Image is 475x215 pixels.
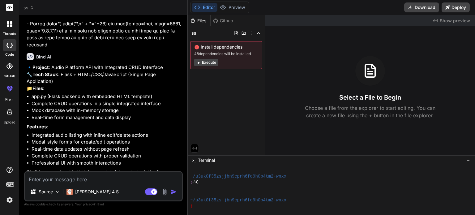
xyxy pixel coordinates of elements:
[27,169,182,176] p: Shall I go ahead and build this complete integrated solution?
[404,2,439,12] button: Download
[301,104,439,119] p: Choose a file from the explorer to start editing. You can create a new file using the + button in...
[66,189,73,195] img: Claude 4 Sonnet
[32,85,43,91] strong: Files
[193,179,199,185] span: ^C
[4,120,15,125] label: Upload
[190,203,193,209] span: ❯
[192,3,217,12] button: Editor
[190,197,286,203] span: ~/u3uk0f35zsjjbn9cprh6fq9h0p4tm2-wnxx
[27,124,47,130] strong: Features
[27,64,182,92] p: 🔹 : Audio Platform API with Integrated CRUD Interface 🔧 : Flask + HTML/CSS/JavaScript (Single Pag...
[32,160,182,167] li: Professional UI with smooth interactions
[198,157,215,163] span: Terminal
[36,54,51,60] h6: Bind AI
[55,189,60,195] img: Pick Models
[465,155,471,165] button: −
[217,3,248,12] button: Preview
[211,18,236,24] div: Github
[83,202,94,206] span: privacy
[4,195,15,205] img: settings
[27,123,182,131] p: :
[161,188,168,196] img: attachment
[24,5,34,11] span: ss
[32,153,182,160] li: Complete CRUD operations with proper validation
[4,74,15,79] label: GitHub
[191,157,196,163] span: >_
[75,189,121,195] p: [PERSON_NAME] 4 S..
[32,64,49,70] strong: Project
[5,97,14,102] label: prem
[24,201,183,207] p: Always double-check its answers. Your in Bind
[32,100,182,107] li: Complete CRUD operations in a single integrated interface
[194,44,258,50] span: Install dependencies
[171,189,177,195] img: icon
[190,174,286,179] span: ~/u3uk0f35zsjjbn9cprh6fq9h0p4tm2-wnxx
[32,139,182,146] li: Modal-style forms for create/edit operations
[440,18,470,24] span: Show preview
[339,93,401,102] h3: Select a File to Begin
[191,30,196,36] span: ss
[188,18,210,24] div: Files
[467,157,470,163] span: −
[194,51,258,56] span: 48 dependencies will be installed
[32,107,182,114] li: Mock database with in-memory storage
[32,132,182,139] li: Integrated audio listing with inline edit/delete actions
[194,59,218,66] button: Execute
[39,189,53,195] p: Source
[32,146,182,153] li: Real-time data updates without page refresh
[5,52,14,57] label: code
[442,2,470,12] button: Deploy
[190,179,193,185] span: ❯
[3,31,16,37] label: threads
[32,114,182,121] li: Real-time form management and data display
[32,93,182,100] li: app.py (Flask backend with embedded HTML template)
[32,71,58,77] strong: Tech Stack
